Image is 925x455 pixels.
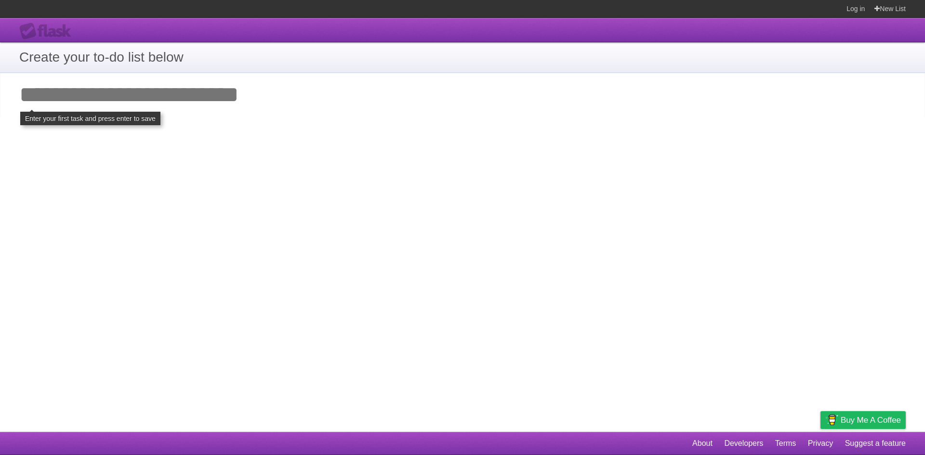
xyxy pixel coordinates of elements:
[19,23,77,40] div: Flask
[820,411,906,429] a: Buy me a coffee
[724,434,763,453] a: Developers
[841,412,901,429] span: Buy me a coffee
[19,47,906,67] h1: Create your to-do list below
[825,412,838,428] img: Buy me a coffee
[692,434,713,453] a: About
[775,434,796,453] a: Terms
[845,434,906,453] a: Suggest a feature
[808,434,833,453] a: Privacy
